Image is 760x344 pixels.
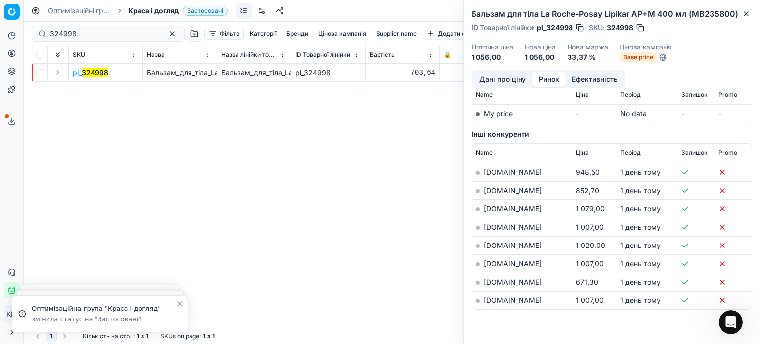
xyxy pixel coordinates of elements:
[484,278,542,286] a: [DOMAIN_NAME]
[620,241,661,249] span: 1 день тому
[476,149,493,157] span: Name
[203,332,205,340] strong: 1
[620,168,661,176] span: 1 день тому
[484,259,542,268] a: [DOMAIN_NAME]
[183,6,228,16] span: Застосовані
[589,24,605,31] span: SKU :
[620,186,661,195] span: 1 день тому
[537,23,573,33] span: pl_324998
[73,51,85,59] span: SKU
[718,149,737,157] span: Promo
[46,330,57,342] button: 1
[82,68,108,77] mark: 324998
[472,44,513,50] dt: Поточна ціна
[314,28,370,40] button: Цінова кампанія
[59,330,71,342] button: Go to next page
[576,241,605,249] span: 1 020,00
[221,68,287,78] div: Бальзам_для_тіла_La_Roche-Posay_Lipikar_AP+M_400_мл_(MB235800)
[484,296,542,304] a: [DOMAIN_NAME]
[719,310,743,334] iframe: Intercom live chat
[221,51,277,59] span: Назва лінійки товарів
[484,241,542,249] a: [DOMAIN_NAME]
[295,51,350,59] span: ID Товарної лінійки
[423,28,485,40] button: Додати фільтр
[370,68,435,78] div: 703,64
[283,28,312,40] button: Бренди
[48,6,111,16] a: Оптимізаційні групи
[174,298,186,310] button: Close toast
[619,44,672,50] dt: Цінова кампанія
[620,296,661,304] span: 1 день тому
[50,29,158,39] input: Пошук по SKU або назві
[472,52,513,62] dd: 1 056,00
[147,68,384,77] span: Бальзам_для_тіла_La_Roche-Posay_Lipikar_AP+M_400_мл_(MB235800)
[620,149,641,157] span: Період
[4,307,19,322] span: КM
[147,51,165,59] span: Назва
[246,28,281,40] button: Категорії
[52,49,64,61] button: Expand all
[484,109,513,118] span: My price
[576,259,604,268] span: 1 007,00
[73,68,108,78] button: pl_324998
[204,28,244,40] button: Фільтр
[207,332,210,340] strong: з
[128,6,228,16] span: Краса і доглядЗастосовані
[568,52,608,62] dd: 33,37 %
[141,332,144,340] strong: з
[620,204,661,213] span: 1 день тому
[576,168,600,176] span: 948,50
[620,223,661,231] span: 1 день тому
[472,129,752,139] h5: Інші конкуренти
[525,44,556,50] dt: Нова ціна
[32,315,176,324] div: змінила статус на "Застосовані".
[576,278,598,286] span: 671,30
[472,8,752,20] h2: Бальзам для тіла La Roche-Posay Lipikar AP+M 400 мл (MB235800)
[484,223,542,231] a: [DOMAIN_NAME]
[160,332,201,340] span: SKUs on page :
[137,332,139,340] strong: 1
[620,91,641,98] span: Період
[444,51,451,59] span: 🔒
[473,72,532,87] button: Дані про ціну
[472,24,535,31] span: ID Товарної лінійки :
[52,66,64,78] button: Expand
[73,68,108,78] span: pl_
[32,330,44,342] button: Go to previous page
[212,332,215,340] strong: 1
[681,91,708,98] span: Залишок
[568,44,608,50] dt: Нова маржа
[576,91,589,98] span: Ціна
[576,223,604,231] span: 1 007,00
[714,104,752,123] td: -
[617,104,677,123] td: No data
[83,332,148,340] div: :
[677,104,714,123] td: -
[681,149,708,157] span: Залишок
[620,259,661,268] span: 1 день тому
[48,6,228,16] nav: breadcrumb
[718,91,737,98] span: Promo
[576,149,589,157] span: Ціна
[32,304,176,314] div: Оптимізаційна група "Краса і догляд"
[576,186,599,195] span: 852,70
[128,6,179,16] span: Краса і догляд
[476,91,493,98] span: Name
[572,104,617,123] td: -
[295,68,361,78] div: pl_324998
[576,296,604,304] span: 1 007,00
[372,28,421,40] button: Supplier name
[576,204,605,213] span: 1 079,00
[619,52,657,62] span: Base price
[146,332,148,340] strong: 1
[484,168,542,176] a: [DOMAIN_NAME]
[484,186,542,195] a: [DOMAIN_NAME]
[532,72,566,87] button: Ринок
[566,72,624,87] button: Ефективність
[83,332,131,340] span: Кількість на стр.
[620,278,661,286] span: 1 день тому
[370,51,395,59] span: Вартість
[484,204,542,213] a: [DOMAIN_NAME]
[32,330,71,342] nav: pagination
[525,52,556,62] dd: 1 056,00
